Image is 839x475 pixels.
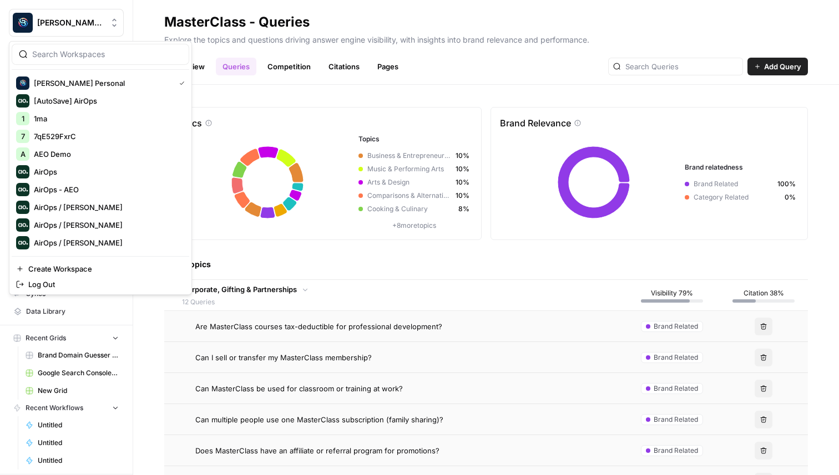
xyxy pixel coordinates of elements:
[26,333,66,343] span: Recent Grids
[26,307,119,316] span: Data Library
[34,95,180,106] span: [AutoSave] AirOps
[21,149,26,160] span: A
[34,237,180,248] span: AirOps / [PERSON_NAME]
[34,113,180,124] span: 1ma
[37,17,104,28] span: [PERSON_NAME] Personal
[654,446,698,456] span: Brand Related
[456,177,469,187] span: 10%
[195,445,439,456] span: Does MasterClass have an affiliate or referral program for promotions?
[22,113,24,124] span: 1
[16,165,29,178] img: AirOps Logo
[654,353,698,362] span: Brand Related
[764,61,801,72] span: Add Query
[9,330,124,346] button: Recent Grids
[694,179,773,189] span: Brand Related
[685,162,796,172] h3: Brand relatedness
[458,204,469,214] span: 8%
[625,61,738,72] input: Search Queries
[694,192,780,202] span: Category Related
[367,164,451,174] span: Music & Performing Arts
[195,414,443,425] span: Can multiple people use one MasterClass subscription (family sharing)?
[9,400,124,416] button: Recent Workflows
[21,346,124,364] a: Brand Domain Guesser QA
[26,403,83,413] span: Recent Workflows
[16,201,29,214] img: AirOps / Caio Lucena Logo
[32,49,182,60] input: Search Workspaces
[367,151,451,161] span: Business & Entrepreneurship
[744,288,784,298] span: Citation 38%
[367,191,451,201] span: Comparisons & Alternatives
[34,184,180,195] span: AirOps - AEO
[34,202,180,213] span: AirOps / [PERSON_NAME]
[164,13,310,31] div: MasterClass - Queries
[9,303,124,320] a: Data Library
[777,179,796,189] span: 100%
[28,279,180,290] span: Log Out
[261,58,317,75] a: Competition
[367,177,451,187] span: Arts & Design
[34,78,170,89] span: [PERSON_NAME] Personal
[28,263,180,274] span: Create Workspace
[16,94,29,108] img: [AutoSave] AirOps Logo
[9,9,124,37] button: Workspace: Berna's Personal
[21,416,124,434] a: Untitled
[38,438,119,448] span: Untitled
[38,368,119,378] span: Google Search Console - [DOMAIN_NAME]
[456,191,469,201] span: 10%
[500,116,571,130] p: Brand Relevance
[456,164,469,174] span: 10%
[164,31,808,45] p: Explore the topics and questions driving answer engine visibility, with insights into brand relev...
[9,41,192,295] div: Workspace: Berna's Personal
[21,434,124,452] a: Untitled
[38,386,119,396] span: New Grid
[16,183,29,196] img: AirOps - AEO Logo
[195,383,403,394] span: Can MasterClass be used for classroom or training at work?
[16,76,29,90] img: Berna's Personal Logo
[34,131,180,142] span: 7qE529FxrC
[21,382,124,400] a: New Grid
[185,259,211,270] span: Topics
[38,420,119,430] span: Untitled
[182,284,297,295] span: Corporate, Gifting & Partnerships
[195,321,442,332] span: Are MasterClass courses tax-deductible for professional development?
[34,166,180,177] span: AirOps
[654,321,698,331] span: Brand Related
[12,261,189,277] a: Create Workspace
[21,452,124,469] a: Untitled
[322,58,366,75] a: Citations
[13,13,33,33] img: Berna's Personal Logo
[9,285,124,303] a: Syncs
[21,131,25,142] span: 7
[182,297,297,307] span: 12 Queries
[367,204,454,214] span: Cooking & Culinary
[12,277,189,292] a: Log Out
[38,456,119,466] span: Untitled
[651,288,693,298] span: Visibility 79%
[358,134,469,144] h3: Topics
[195,352,372,363] span: Can I sell or transfer my MasterClass membership?
[747,58,808,75] button: Add Query
[34,219,180,231] span: AirOps / [PERSON_NAME]
[371,58,405,75] a: Pages
[16,218,29,232] img: AirOps / Daniel Prazeres Logo
[785,192,796,202] span: 0%
[654,415,698,425] span: Brand Related
[34,149,180,160] span: AEO Demo
[38,350,119,360] span: Brand Domain Guesser QA
[654,384,698,394] span: Brand Related
[456,151,469,161] span: 10%
[358,221,469,231] p: + 8 more topics
[16,236,29,249] img: AirOps / Darley Barreto Logo
[21,364,124,382] a: Google Search Console - [DOMAIN_NAME]
[216,58,256,75] a: Queries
